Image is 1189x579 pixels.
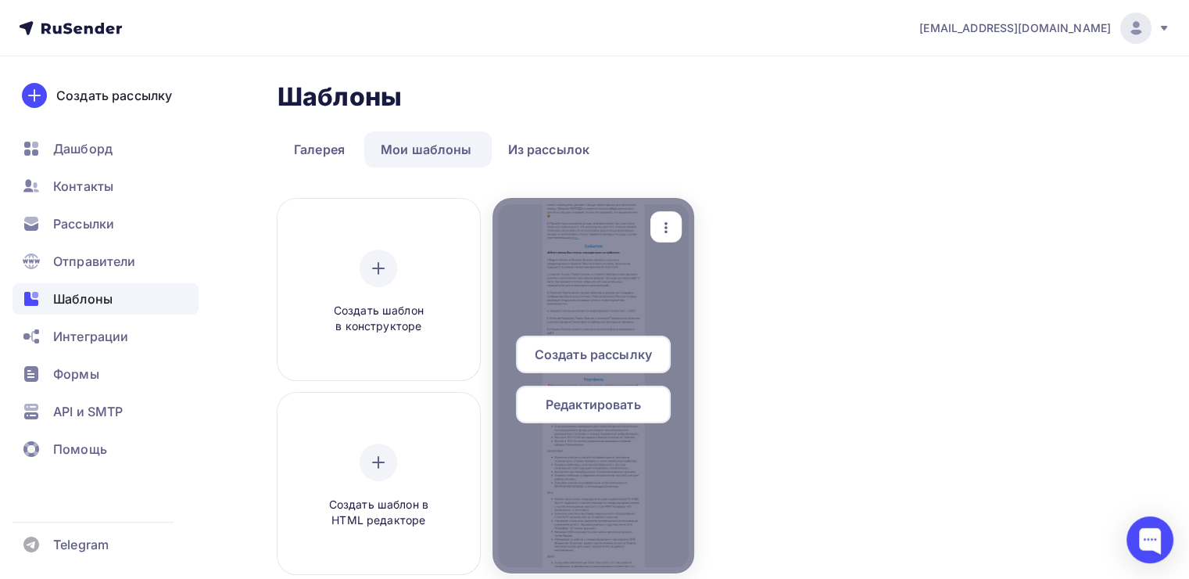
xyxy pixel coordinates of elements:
a: Из рассылок [492,131,607,167]
a: Шаблоны [13,283,199,315]
span: Отправители [53,252,136,271]
a: Формы [13,358,199,390]
span: Интеграции [53,327,128,346]
a: Отправители [13,246,199,277]
span: [EMAIL_ADDRESS][DOMAIN_NAME] [919,20,1111,36]
h2: Шаблоны [278,81,402,113]
a: Контакты [13,171,199,202]
span: API и SMTP [53,402,123,421]
div: Создать рассылку [56,86,172,105]
a: [EMAIL_ADDRESS][DOMAIN_NAME] [919,13,1170,44]
span: Рассылки [53,214,114,233]
span: Редактировать [546,395,641,414]
span: Формы [53,365,99,383]
a: Галерея [278,131,361,167]
span: Создать шаблон в HTML редакторе [304,497,453,529]
a: Рассылки [13,208,199,239]
span: Помощь [53,440,107,459]
span: Шаблоны [53,289,113,308]
a: Дашборд [13,133,199,164]
span: Контакты [53,177,113,196]
span: Telegram [53,535,109,554]
span: Дашборд [53,139,113,158]
span: Создать шаблон в конструкторе [304,303,453,335]
span: Создать рассылку [535,345,652,364]
a: Мои шаблоны [364,131,489,167]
